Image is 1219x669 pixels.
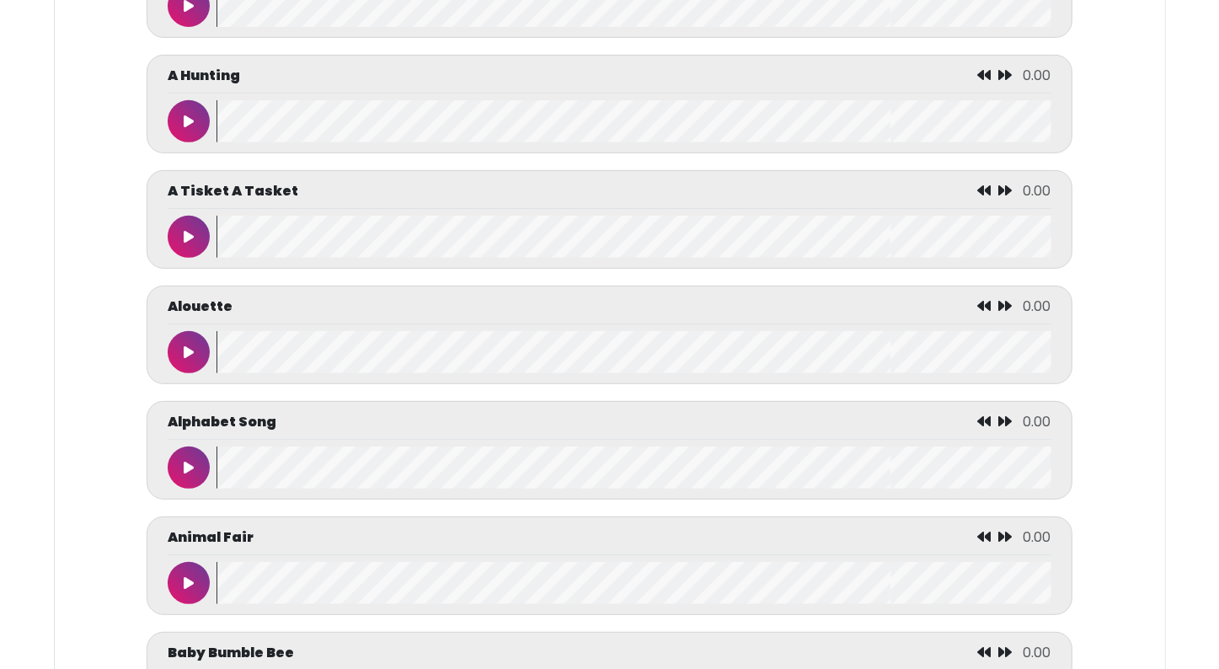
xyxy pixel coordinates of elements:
[1024,412,1051,431] span: 0.00
[168,297,233,317] p: Alouette
[1024,181,1051,201] span: 0.00
[168,181,298,201] p: A Tisket A Tasket
[1024,643,1051,662] span: 0.00
[168,66,240,86] p: A Hunting
[1024,66,1051,85] span: 0.00
[168,412,276,432] p: Alphabet Song
[1024,527,1051,547] span: 0.00
[168,527,254,548] p: Animal Fair
[168,643,294,663] p: Baby Bumble Bee
[1024,297,1051,316] span: 0.00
